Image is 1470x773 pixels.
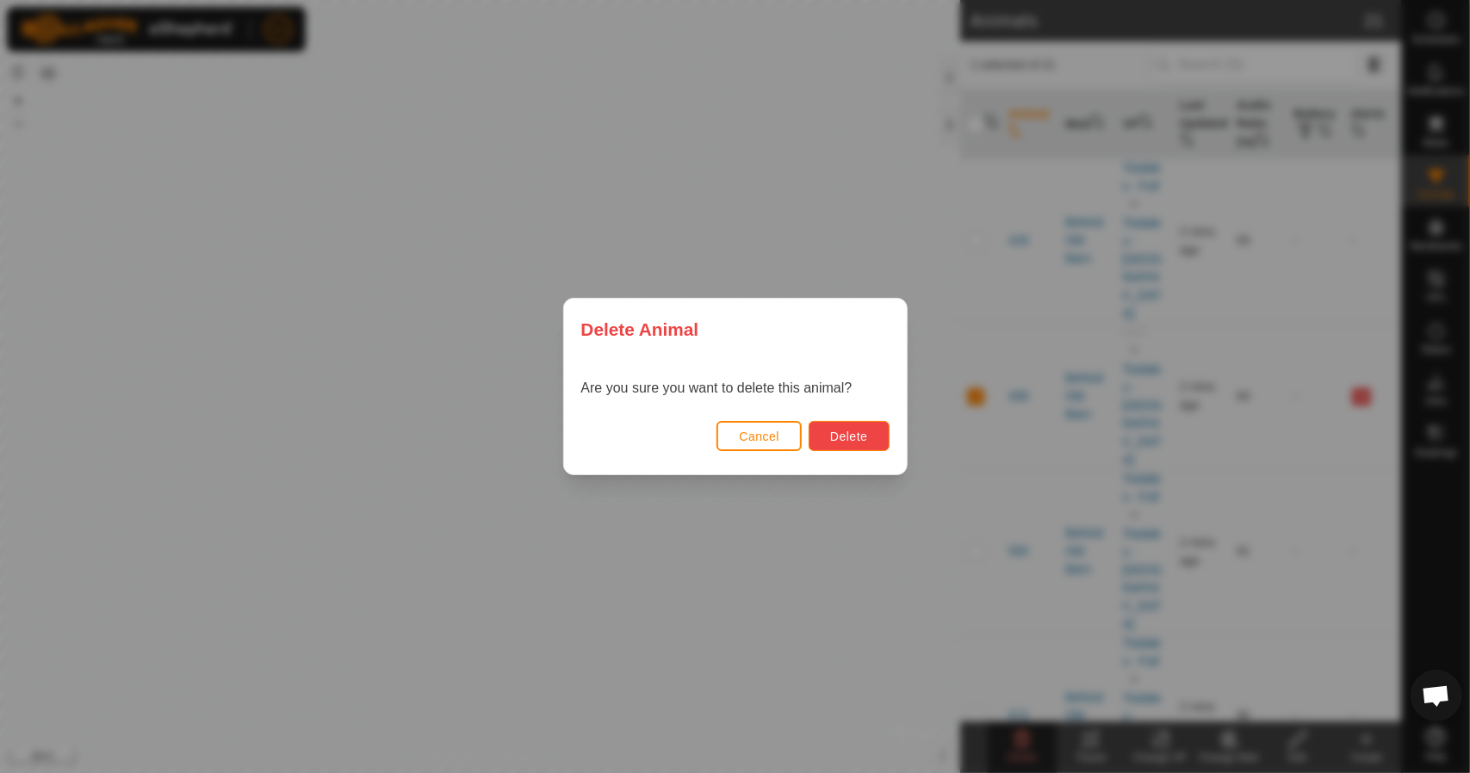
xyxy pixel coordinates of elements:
[809,421,889,451] button: Delete
[581,380,853,395] span: Are you sure you want to delete this animal?
[716,421,802,451] button: Cancel
[1411,670,1462,721] a: Open chat
[564,299,907,360] div: Delete Animal
[830,430,867,443] span: Delete
[739,430,779,443] span: Cancel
